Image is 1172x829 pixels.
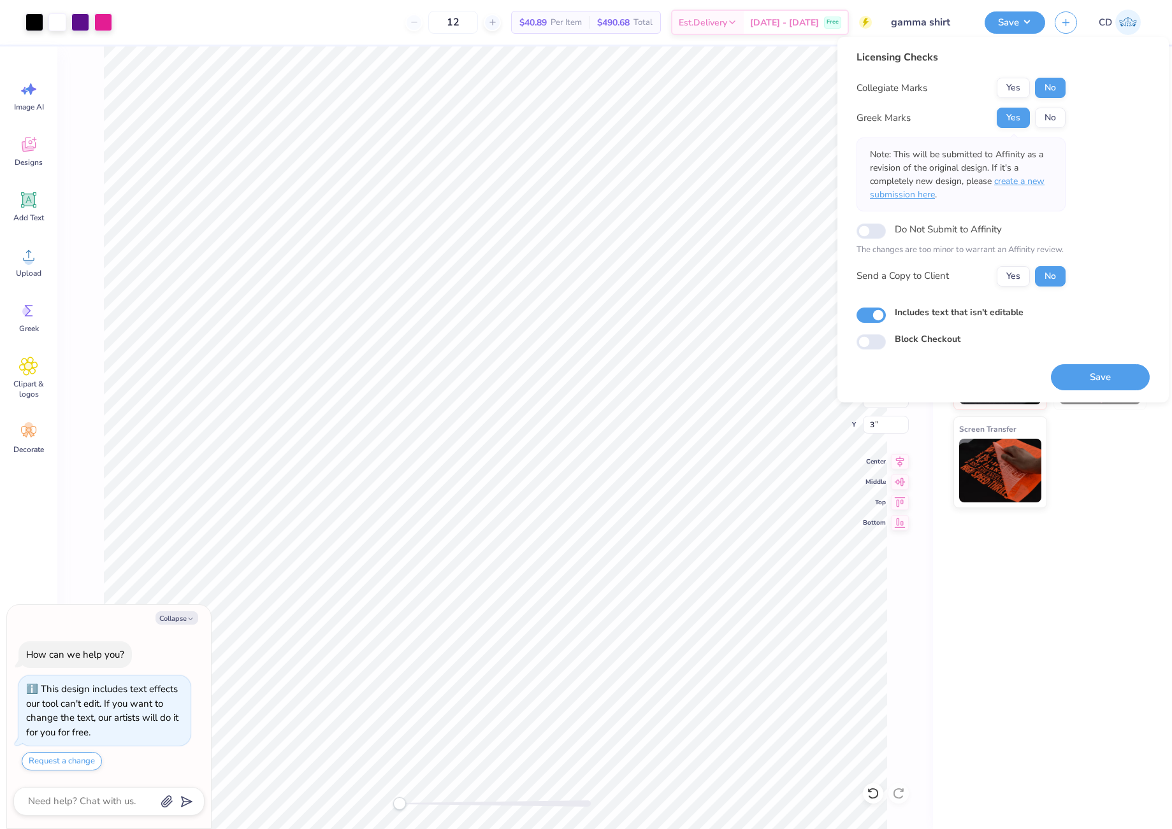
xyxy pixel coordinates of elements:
button: Yes [997,78,1030,98]
p: The changes are too minor to warrant an Affinity review. [857,244,1066,257]
div: Accessibility label [393,797,406,810]
div: Licensing Checks [857,50,1066,65]
span: Image AI [14,102,44,112]
button: Request a change [22,752,102,770]
label: Block Checkout [895,332,960,346]
img: Cedric Diasanta [1115,10,1141,35]
label: Do Not Submit to Affinity [895,221,1002,237]
input: Untitled Design [881,10,975,35]
span: Add Text [13,213,44,223]
button: Yes [997,108,1030,128]
span: Est. Delivery [679,16,727,29]
span: CD [1099,15,1112,30]
div: How can we help you? [26,648,124,661]
div: Collegiate Marks [857,81,927,96]
div: This design includes text effects our tool can't edit. If you want to change the text, our artist... [26,683,178,739]
div: Greek Marks [857,111,911,125]
span: Screen Transfer [959,422,1016,436]
span: Total [633,16,653,29]
label: Includes text that isn't editable [895,306,1024,319]
button: Save [1051,364,1150,390]
a: CD [1093,10,1147,35]
span: Decorate [13,444,44,455]
span: $40.89 [519,16,547,29]
p: Note: This will be submitted to Affinity as a revision of the original design. If it's a complete... [870,148,1052,201]
span: Designs [15,157,43,167]
span: Per Item [551,16,582,29]
span: Middle [863,477,886,487]
button: Save [985,11,1045,34]
span: Top [863,497,886,507]
button: Collapse [156,611,198,625]
input: – – [428,11,478,34]
button: No [1035,266,1066,287]
button: Yes [997,266,1030,287]
span: [DATE] - [DATE] [750,16,819,29]
span: $490.68 [597,16,630,29]
img: Screen Transfer [959,439,1041,502]
span: Bottom [863,518,886,528]
button: No [1035,108,1066,128]
button: No [1035,78,1066,98]
div: Send a Copy to Client [857,269,949,283]
span: Upload [16,268,41,278]
span: Center [863,457,886,467]
span: Greek [19,323,39,334]
span: Clipart & logos [8,379,50,399]
span: Free [827,18,839,27]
